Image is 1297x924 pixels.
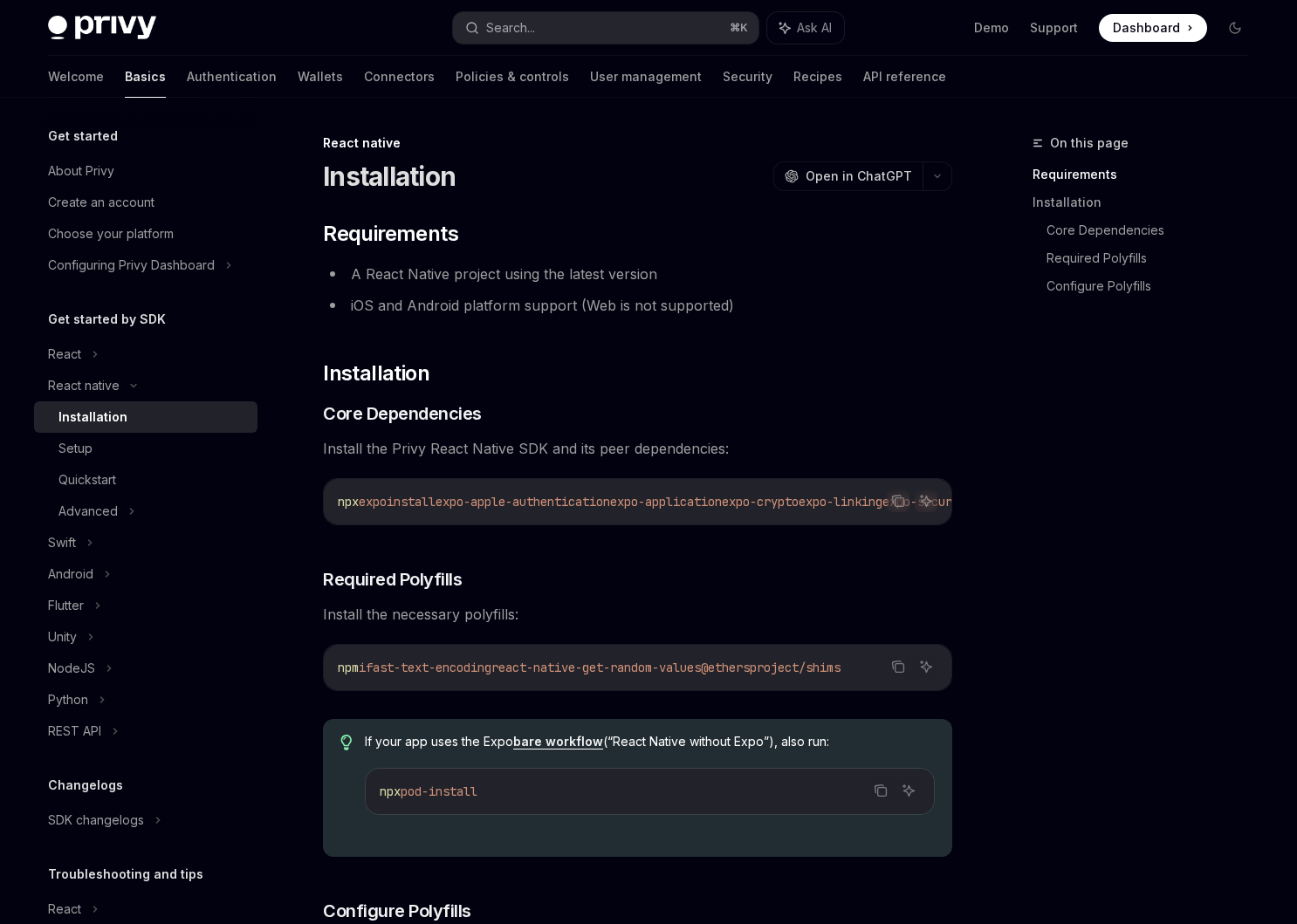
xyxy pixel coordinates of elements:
[863,56,946,98] a: API reference
[323,436,952,461] span: Install the Privy React Native SDK and its peer dependencies:
[365,733,935,750] span: If your app uses the Expo (“React Native without Expo”), also run:
[48,161,114,181] div: About Privy
[58,469,116,490] div: Quickstart
[401,784,477,799] span: pod-install
[48,375,120,396] div: React native
[48,658,95,679] div: NodeJS
[34,155,257,187] a: About Privy
[799,494,882,510] span: expo-linking
[915,489,937,512] button: Ask AI
[34,433,257,464] a: Setup
[48,126,118,147] h5: Get started
[793,56,842,98] a: Recipes
[48,810,144,831] div: SDK changelogs
[323,220,458,248] span: Requirements
[34,218,257,250] a: Choose your platform
[915,655,937,678] button: Ask AI
[48,899,81,920] div: React
[323,401,482,426] span: Core Dependencies
[34,187,257,218] a: Create an account
[48,689,88,710] div: Python
[34,401,257,433] a: Installation
[453,12,758,44] button: Search...⌘K
[323,567,462,592] span: Required Polyfills
[48,223,174,244] div: Choose your platform
[323,293,952,318] li: iOS and Android platform support (Web is not supported)
[1221,14,1249,42] button: Toggle dark mode
[722,494,799,510] span: expo-crypto
[58,407,127,428] div: Installation
[773,161,923,191] button: Open in ChatGPT
[897,779,920,802] button: Ask AI
[806,168,912,185] span: Open in ChatGPT
[323,602,952,626] span: Install the necessary polyfills:
[323,262,952,286] li: A React Native project using the latest version
[48,309,166,330] h5: Get started by SDK
[1113,19,1180,37] span: Dashboard
[590,56,702,98] a: User management
[456,56,569,98] a: Policies & controls
[48,255,215,276] div: Configuring Privy Dashboard
[323,134,952,152] div: React native
[48,564,93,585] div: Android
[1033,188,1263,216] a: Installation
[1047,272,1263,300] a: Configure Polyfills
[34,464,257,496] a: Quickstart
[338,660,359,675] span: npm
[380,784,401,799] span: npx
[125,56,166,98] a: Basics
[323,359,429,387] span: Installation
[513,734,603,749] a: bare workflow
[887,655,909,678] button: Copy the contents from the code block
[58,501,118,522] div: Advanced
[359,660,366,675] span: i
[48,775,123,796] h5: Changelogs
[359,494,387,510] span: expo
[48,532,76,553] div: Swift
[730,21,748,35] span: ⌘ K
[48,626,77,647] div: Unity
[767,12,844,44] button: Ask AI
[486,17,535,38] div: Search...
[366,660,491,675] span: fast-text-encoding
[187,56,277,98] a: Authentication
[48,192,154,213] div: Create an account
[436,494,610,510] span: expo-apple-authentication
[974,19,1009,37] a: Demo
[338,494,359,510] span: npx
[797,19,832,37] span: Ask AI
[387,494,436,510] span: install
[1050,133,1129,154] span: On this page
[340,735,353,750] svg: Tip
[1099,14,1207,42] a: Dashboard
[869,779,892,802] button: Copy the contents from the code block
[887,489,909,512] button: Copy the contents from the code block
[1047,244,1263,272] a: Required Polyfills
[610,494,722,510] span: expo-application
[491,660,701,675] span: react-native-get-random-values
[298,56,343,98] a: Wallets
[48,56,104,98] a: Welcome
[882,494,1001,510] span: expo-secure-store
[1033,161,1263,188] a: Requirements
[48,595,84,616] div: Flutter
[58,438,93,459] div: Setup
[323,899,471,923] span: Configure Polyfills
[48,16,156,40] img: dark logo
[1030,19,1078,37] a: Support
[323,161,456,192] h1: Installation
[48,864,203,885] h5: Troubleshooting and tips
[48,721,101,742] div: REST API
[723,56,772,98] a: Security
[364,56,435,98] a: Connectors
[1047,216,1263,244] a: Core Dependencies
[701,660,841,675] span: @ethersproject/shims
[48,344,81,365] div: React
